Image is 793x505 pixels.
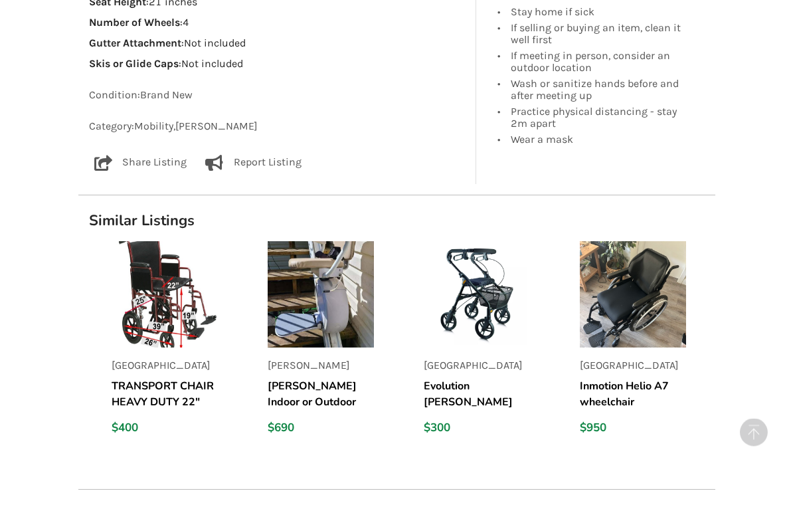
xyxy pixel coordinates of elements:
[580,379,686,411] h5: Inmotion Helio A7 wheelchair
[112,242,218,348] img: listing
[89,16,466,31] p: : 4
[89,58,179,70] strong: Skis or Glide Caps
[424,242,559,447] a: listing[GEOGRAPHIC_DATA]Evolution [PERSON_NAME]$300
[424,242,530,348] img: listing
[580,242,715,447] a: listing[GEOGRAPHIC_DATA]Inmotion Helio A7 wheelchair$950
[268,359,374,374] p: [PERSON_NAME]
[89,37,466,52] p: : Not included
[580,242,686,348] img: listing
[511,132,687,146] div: Wear a mask
[511,104,687,132] div: Practice physical distancing - stay 2m apart
[424,379,530,411] h5: Evolution [PERSON_NAME]
[424,359,530,374] p: [GEOGRAPHIC_DATA]
[511,76,687,104] div: Wash or sanitize hands before and after meeting up
[268,421,374,436] div: $690
[112,242,246,447] a: listing[GEOGRAPHIC_DATA]TRANSPORT CHAIR HEAVY DUTY 22″ MOBB FOLDABLE$400
[511,7,687,21] div: Stay home if sick
[112,359,218,374] p: [GEOGRAPHIC_DATA]
[511,21,687,49] div: If selling or buying an item, clean it well first
[112,421,218,436] div: $400
[89,17,180,29] strong: Number of Wheels
[89,88,466,104] p: Condition: Brand New
[268,379,374,411] h5: [PERSON_NAME] Indoor or Outdoor straight Stairlift in clean working condition. With 2 remotes. 15...
[112,379,218,411] h5: TRANSPORT CHAIR HEAVY DUTY 22″ MOBB FOLDABLE
[89,120,466,135] p: Category: Mobility , [PERSON_NAME]
[234,155,302,171] p: Report Listing
[268,242,374,348] img: listing
[122,155,187,171] p: Share Listing
[580,359,686,374] p: [GEOGRAPHIC_DATA]
[511,49,687,76] div: If meeting in person, consider an outdoor location
[268,242,402,447] a: listing[PERSON_NAME][PERSON_NAME] Indoor or Outdoor straight Stairlift in clean working condition...
[424,421,530,436] div: $300
[89,37,181,50] strong: Gutter Attachment
[78,212,715,231] h1: Similar Listings
[89,57,466,72] p: : Not included
[580,421,686,436] div: $950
